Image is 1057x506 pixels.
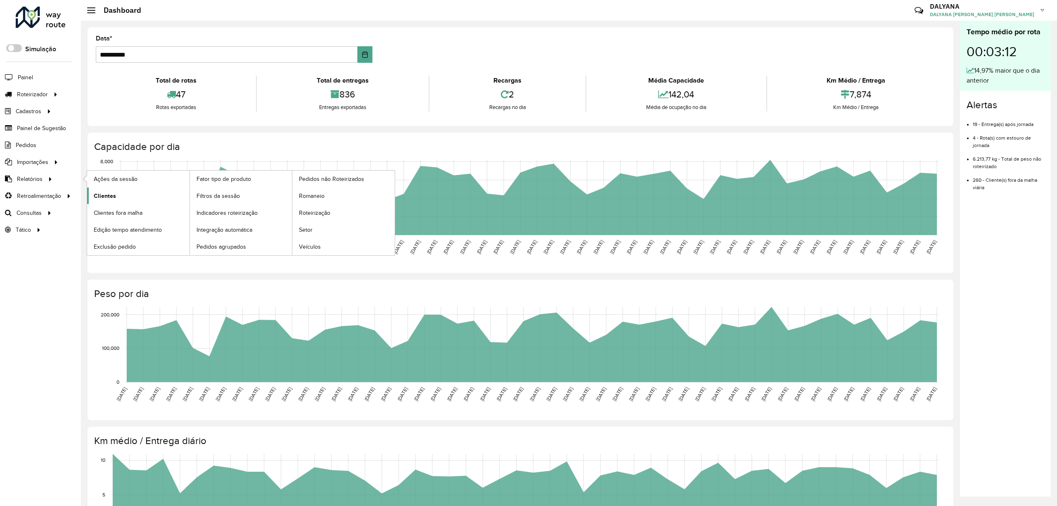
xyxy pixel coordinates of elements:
a: Exclusão pedido [87,238,190,255]
h4: Alertas [967,99,1044,111]
text: [DATE] [198,386,210,402]
span: Cadastros [16,107,41,116]
text: [DATE] [392,239,404,255]
div: Média Capacidade [588,76,764,86]
label: Data [96,33,112,43]
text: [DATE] [925,386,937,402]
span: Romaneio [299,192,325,200]
text: [DATE] [592,239,604,255]
text: [DATE] [628,386,640,402]
text: [DATE] [611,386,623,402]
text: [DATE] [675,239,687,255]
text: [DATE] [725,239,737,255]
text: [DATE] [809,239,821,255]
text: [DATE] [495,386,507,402]
text: [DATE] [876,386,888,402]
text: [DATE] [744,386,756,402]
div: 47 [98,86,254,103]
text: [DATE] [562,386,574,402]
div: Total de rotas [98,76,254,86]
text: [DATE] [626,239,638,255]
a: Edição tempo atendimento [87,221,190,238]
text: [DATE] [462,386,474,402]
text: [DATE] [842,239,854,255]
text: 10 [101,458,105,463]
span: Pedidos [16,141,36,150]
a: Setor [292,221,395,238]
text: [DATE] [859,239,871,255]
text: [DATE] [595,386,607,402]
div: 836 [259,86,426,103]
text: [DATE] [559,239,571,255]
span: Filtros da sessão [197,192,240,200]
text: [DATE] [509,239,521,255]
div: Média de ocupação no dia [588,103,764,112]
text: [DATE] [330,386,342,402]
h4: Km médio / Entrega diário [94,435,945,447]
text: [DATE] [248,386,260,402]
text: [DATE] [760,386,772,402]
text: [DATE] [165,386,177,402]
text: [DATE] [347,386,359,402]
span: Retroalimentação [17,192,61,200]
span: Consultas [17,209,42,217]
h4: Peso por dia [94,288,945,300]
div: 2 [431,86,583,103]
text: [DATE] [661,386,673,402]
text: [DATE] [759,239,771,255]
text: [DATE] [777,386,789,402]
text: [DATE] [115,386,127,402]
text: [DATE] [396,386,408,402]
a: Ações da sessão [87,171,190,187]
a: Romaneio [292,188,395,204]
text: [DATE] [297,386,309,402]
a: Contato Rápido [910,2,928,19]
text: [DATE] [363,386,375,402]
div: 142,04 [588,86,764,103]
div: 14,97% maior que o dia anterior [967,66,1044,86]
span: Clientes fora malha [94,209,142,217]
text: [DATE] [576,239,588,255]
text: [DATE] [182,386,194,402]
text: [DATE] [810,386,822,402]
text: [DATE] [659,239,671,255]
span: Setor [299,226,313,234]
text: [DATE] [792,239,804,255]
text: [DATE] [446,386,458,402]
text: [DATE] [264,386,276,402]
span: Veículos [299,242,321,251]
a: Fator tipo de produto [190,171,292,187]
text: [DATE] [542,239,554,255]
a: Veículos [292,238,395,255]
span: Relatórios [17,175,43,183]
text: [DATE] [793,386,805,402]
span: Exclusão pedido [94,242,136,251]
text: [DATE] [380,386,392,402]
span: Painel de Sugestão [17,124,66,133]
div: 00:03:12 [967,38,1044,66]
span: Pedidos agrupados [197,242,246,251]
text: [DATE] [892,386,904,402]
a: Pedidos não Roteirizados [292,171,395,187]
text: 100,000 [102,345,119,351]
text: [DATE] [609,239,621,255]
h3: DALYANA [930,2,1034,10]
text: [DATE] [429,386,441,402]
text: [DATE] [645,386,656,402]
span: Indicadores roteirização [197,209,258,217]
text: [DATE] [859,386,871,402]
div: Recargas no dia [431,103,583,112]
text: [DATE] [892,239,904,255]
a: Pedidos agrupados [190,238,292,255]
text: [DATE] [843,386,855,402]
text: [DATE] [692,239,704,255]
li: 19 - Entrega(s) após jornada [973,114,1044,128]
text: [DATE] [479,386,491,402]
span: Roteirizador [17,90,48,99]
text: [DATE] [413,386,425,402]
text: [DATE] [409,239,421,255]
text: [DATE] [909,239,921,255]
text: [DATE] [578,386,590,402]
text: [DATE] [642,239,654,255]
span: Clientes [94,192,116,200]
